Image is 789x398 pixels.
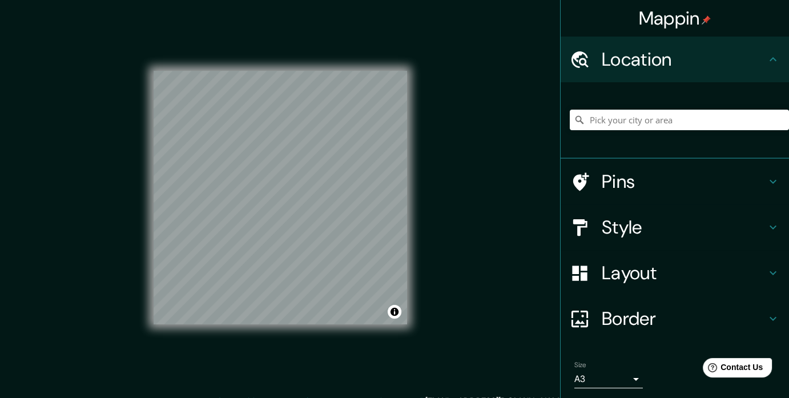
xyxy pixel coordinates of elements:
[388,305,401,319] button: Toggle attribution
[602,216,766,239] h4: Style
[602,48,766,71] h4: Location
[602,170,766,193] h4: Pins
[154,71,407,324] canvas: Map
[602,262,766,284] h4: Layout
[602,307,766,330] h4: Border
[702,15,711,25] img: pin-icon.png
[561,204,789,250] div: Style
[561,37,789,82] div: Location
[561,159,789,204] div: Pins
[561,296,789,341] div: Border
[639,7,711,30] h4: Mappin
[574,360,586,370] label: Size
[570,110,789,130] input: Pick your city or area
[574,370,643,388] div: A3
[561,250,789,296] div: Layout
[687,353,776,385] iframe: Help widget launcher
